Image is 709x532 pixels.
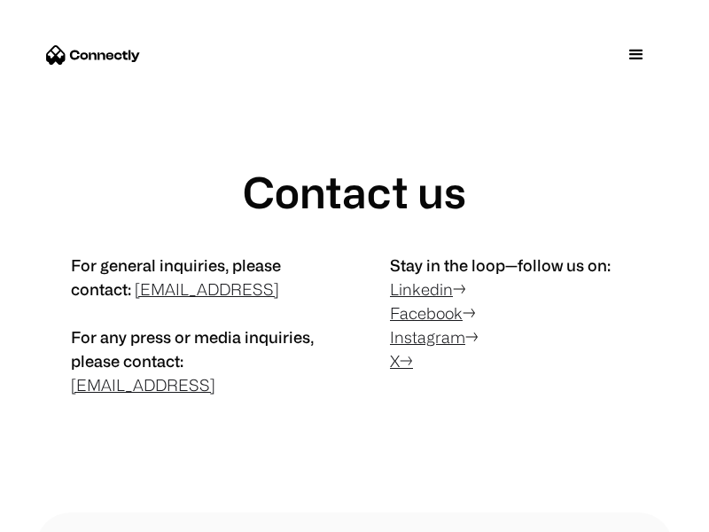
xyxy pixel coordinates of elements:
[390,352,400,370] a: X
[390,328,465,346] a: Instagram
[18,499,106,526] aside: Language selected: English
[390,280,453,298] a: Linkedin
[243,167,466,218] h1: Contact us
[390,304,463,322] a: Facebook
[390,254,638,373] p: → → →
[71,376,215,394] a: [EMAIL_ADDRESS]
[610,28,663,82] div: menu
[46,42,140,68] a: home
[35,501,106,526] ul: Language list
[71,328,314,370] span: For any press or media inquiries, please contact:
[71,256,281,298] span: For general inquiries, please contact:
[400,352,413,370] a: →
[390,256,611,274] span: Stay in the loop—follow us on:
[135,280,279,298] a: [EMAIL_ADDRESS]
